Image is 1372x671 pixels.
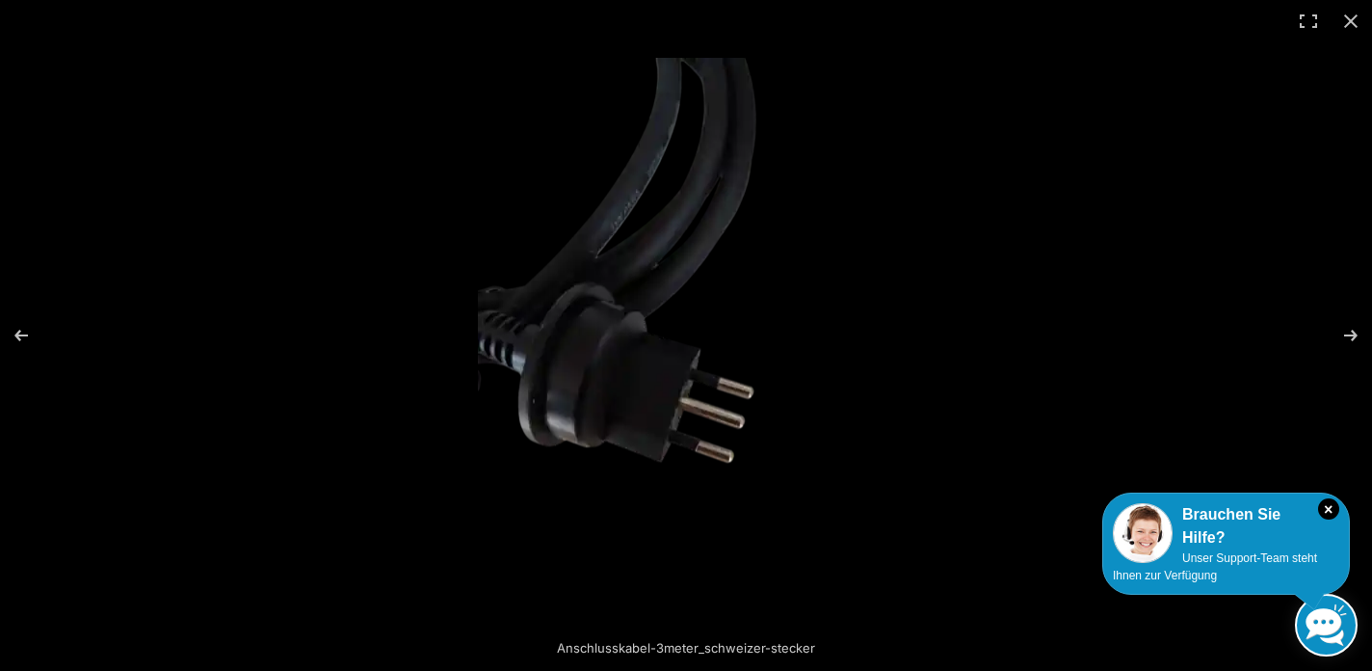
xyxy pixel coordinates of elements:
img: Customer service [1113,503,1173,563]
div: Anschlusskabel-3meter_schweizer-stecker [484,629,888,667]
img: Anschlusskabel-3meter_schweizer-stecker.webp [478,58,895,614]
i: Schließen [1318,498,1339,520]
div: Brauchen Sie Hilfe? [1113,503,1339,550]
span: Unser Support-Team steht Ihnen zur Verfügung [1113,551,1317,582]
